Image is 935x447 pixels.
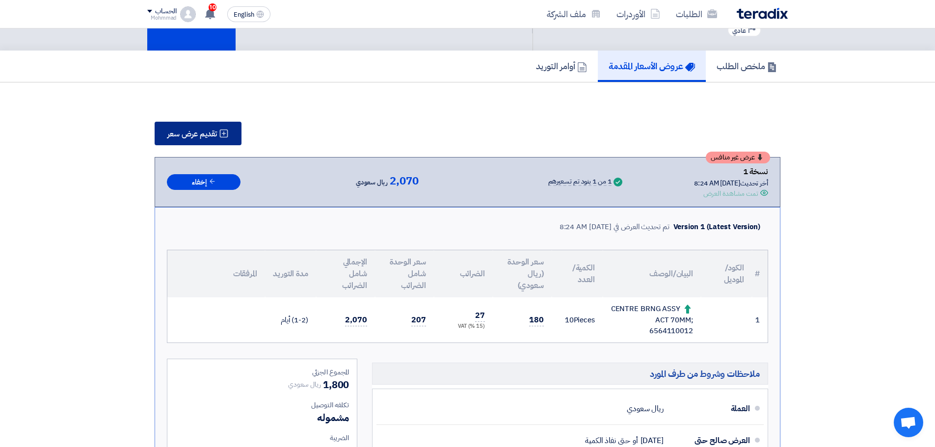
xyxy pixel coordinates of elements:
[288,379,321,390] span: ريال سعودي
[529,314,544,326] span: 180
[155,7,176,16] div: الحساب
[175,367,349,377] div: المجموع الجزئي
[442,322,485,331] div: (15 %) VAT
[265,250,316,297] th: مدة التوريد
[711,154,755,161] span: عرض غير منافس
[732,26,746,35] span: عادي
[611,303,693,337] div: CENTRE BRNG ASSY ACT 70MM; 6564110012
[265,297,316,342] td: (1-2) أيام
[175,400,349,410] div: تكلفه التوصيل
[323,377,349,392] span: 1,800
[668,2,725,26] a: الطلبات
[752,297,768,342] td: 1
[493,250,552,297] th: سعر الوحدة (ريال سعودي)
[894,408,923,437] div: دردشة مفتوحة
[316,250,375,297] th: الإجمالي شامل الضرائب
[633,436,638,446] span: أو
[167,174,240,190] button: إخفاء
[539,2,609,26] a: ملف الشركة
[434,250,493,297] th: الضرائب
[175,433,349,443] div: الضريبة
[609,60,695,72] h5: عروض الأسعار المقدمة
[598,51,706,82] a: عروض الأسعار المقدمة
[552,297,603,342] td: Pieces
[227,6,270,22] button: English
[752,250,768,297] th: #
[167,250,265,297] th: المرفقات
[694,178,768,188] div: أخر تحديث [DATE] 8:24 AM
[703,188,758,199] div: تمت مشاهدة العرض
[475,310,485,322] span: 27
[375,250,434,297] th: سعر الوحدة شامل الضرائب
[317,410,349,425] span: مشموله
[603,250,701,297] th: البيان/الوصف
[552,250,603,297] th: الكمية/العدد
[673,221,760,233] div: Version 1 (Latest Version)
[372,363,768,385] h5: ملاحظات وشروط من طرف المورد
[525,51,598,82] a: أوامر التوريد
[234,11,254,18] span: English
[536,60,587,72] h5: أوامر التوريد
[694,165,768,178] div: نسخة 1
[641,436,664,446] span: [DATE]
[565,315,574,325] span: 10
[548,178,612,186] div: 1 من 1 بنود تم تسعيرهم
[209,3,216,11] span: 10
[390,175,419,187] span: 2,070
[356,177,388,188] span: ريال سعودي
[627,399,664,418] div: ريال سعودي
[180,6,196,22] img: profile_test.png
[411,314,426,326] span: 207
[585,436,630,446] span: حتى نفاذ الكمية
[609,2,668,26] a: الأوردرات
[345,314,367,326] span: 2,070
[167,130,217,138] span: تقديم عرض سعر
[737,8,788,19] img: Teradix logo
[560,221,669,233] div: تم تحديث العرض في [DATE] 8:24 AM
[717,60,777,72] h5: ملخص الطلب
[701,250,752,297] th: الكود/الموديل
[147,15,176,21] div: Mohmmad
[671,397,750,421] div: العملة
[706,51,788,82] a: ملخص الطلب
[155,122,241,145] button: تقديم عرض سعر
